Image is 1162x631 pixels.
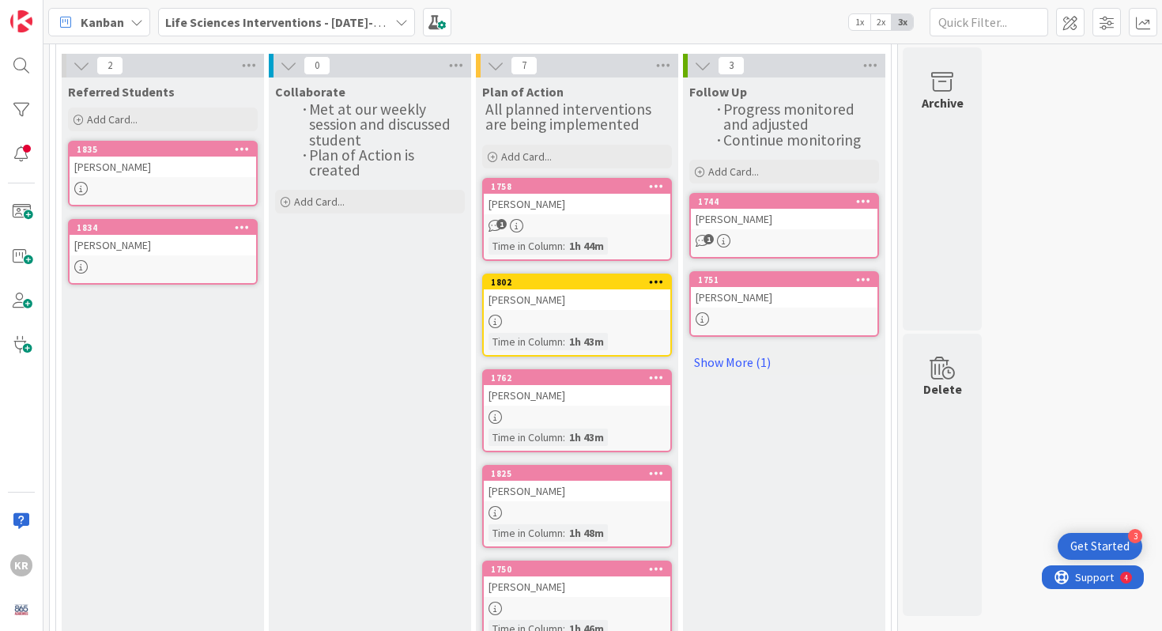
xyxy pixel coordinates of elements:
span: : [563,333,565,350]
div: 1751 [698,274,877,285]
div: 1762 [484,371,670,385]
span: 0 [304,56,330,75]
div: 1h 43m [565,429,608,446]
span: Collaborate [275,84,345,100]
div: [PERSON_NAME] [484,385,670,406]
div: Open Get Started checklist, remaining modules: 3 [1058,533,1142,560]
span: : [563,429,565,446]
div: 1825 [491,468,670,479]
span: Met at our weekly session and discussed student [309,100,454,149]
div: 1744 [691,195,877,209]
span: Continue monitoring [723,130,861,149]
div: 1751[PERSON_NAME] [691,273,877,308]
img: Visit kanbanzone.com [10,10,32,32]
span: Support [33,2,72,21]
div: 1835 [70,142,256,157]
div: 1h 44m [565,237,608,255]
a: 1758[PERSON_NAME]Time in Column:1h 44m [482,178,672,261]
span: Plan of Action [482,84,564,100]
div: [PERSON_NAME] [70,235,256,255]
a: 1834[PERSON_NAME] [68,219,258,285]
span: 2 [96,56,123,75]
span: Progress monitored and adjusted [723,100,858,134]
div: 1834[PERSON_NAME] [70,221,256,255]
span: 7 [511,56,538,75]
div: Time in Column [489,333,563,350]
span: 3 [718,56,745,75]
a: 1762[PERSON_NAME]Time in Column:1h 43m [482,369,672,452]
div: 1758[PERSON_NAME] [484,179,670,214]
div: 4 [82,6,86,19]
div: 1802 [491,277,670,288]
span: Kanban [81,13,124,32]
div: [PERSON_NAME] [70,157,256,177]
span: Referred Students [68,84,175,100]
div: Time in Column [489,429,563,446]
div: 1762[PERSON_NAME] [484,371,670,406]
div: 1825 [484,467,670,481]
div: 1802 [484,275,670,289]
span: Add Card... [501,149,552,164]
span: 1 [496,219,507,229]
div: 1744[PERSON_NAME] [691,195,877,229]
span: Add Card... [708,164,759,179]
a: 1802[PERSON_NAME]Time in Column:1h 43m [482,274,672,357]
span: Add Card... [87,112,138,127]
div: 1802[PERSON_NAME] [484,275,670,310]
div: 1762 [491,372,670,384]
div: 1750 [484,562,670,576]
div: Time in Column [489,237,563,255]
span: 3x [892,14,913,30]
span: 1 [704,234,714,244]
div: 1835[PERSON_NAME] [70,142,256,177]
span: All planned interventions are being implemented [485,100,655,134]
div: [PERSON_NAME] [484,194,670,214]
div: [PERSON_NAME] [691,287,877,308]
span: Plan of Action is created [309,145,417,179]
span: 2x [870,14,892,30]
span: : [563,237,565,255]
div: 1744 [698,196,877,207]
span: Add Card... [294,195,345,209]
input: Quick Filter... [930,8,1048,36]
div: 1835 [77,144,256,155]
span: 1x [849,14,870,30]
div: Get Started [1070,538,1130,554]
div: 1750[PERSON_NAME] [484,562,670,597]
span: : [563,524,565,542]
div: 3 [1128,529,1142,543]
img: avatar [10,599,32,621]
div: Delete [923,380,962,399]
a: 1825[PERSON_NAME]Time in Column:1h 48m [482,465,672,548]
a: Show More (1) [689,350,879,375]
div: [PERSON_NAME] [484,576,670,597]
a: 1751[PERSON_NAME] [689,271,879,337]
div: 1h 43m [565,333,608,350]
div: Archive [922,93,964,112]
div: 1758 [484,179,670,194]
div: 1750 [491,564,670,575]
div: [PERSON_NAME] [484,289,670,310]
a: 1744[PERSON_NAME] [689,193,879,259]
div: [PERSON_NAME] [484,481,670,501]
div: 1758 [491,181,670,192]
span: Follow Up [689,84,747,100]
div: 1834 [77,222,256,233]
div: [PERSON_NAME] [691,209,877,229]
div: Time in Column [489,524,563,542]
div: 1834 [70,221,256,235]
div: 1h 48m [565,524,608,542]
div: 1825[PERSON_NAME] [484,467,670,501]
a: 1835[PERSON_NAME] [68,141,258,206]
b: Life Sciences Interventions - [DATE]-[DATE] [165,14,410,30]
div: KR [10,554,32,576]
div: 1751 [691,273,877,287]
